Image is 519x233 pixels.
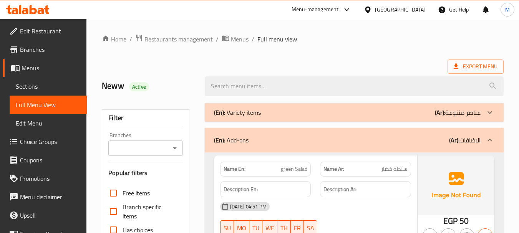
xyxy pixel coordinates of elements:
span: Edit Restaurant [20,26,81,36]
a: Home [102,35,126,44]
span: EGP [443,213,458,228]
p: الاضافات [449,136,481,145]
a: Menus [3,59,87,77]
a: Menu disclaimer [3,188,87,206]
span: Export Menu [454,62,497,71]
a: Choice Groups [3,132,87,151]
span: Promotions [20,174,81,183]
span: Coupons [20,155,81,165]
span: سلطه خضار [381,165,408,173]
a: Upsell [3,206,87,225]
span: Upsell [20,211,81,220]
strong: Name Ar: [323,165,344,173]
span: Edit Menu [16,119,81,128]
a: Menus [222,34,249,44]
p: عناصر متنوعة [435,108,481,117]
span: 50 [459,213,469,228]
nav: breadcrumb [102,34,504,44]
a: Branches [3,40,87,59]
a: Promotions [3,169,87,188]
span: Restaurants management [144,35,213,44]
b: (Ar): [449,134,459,146]
b: (En): [214,107,225,118]
p: Variety items [214,108,261,117]
span: Full menu view [257,35,297,44]
span: Sections [16,82,81,91]
span: Menus [231,35,249,44]
a: Full Menu View [10,96,87,114]
span: Active [129,83,149,91]
div: [GEOGRAPHIC_DATA] [375,5,426,14]
span: [DATE] 04:51 PM [227,203,270,210]
li: / [216,35,219,44]
div: (En): Variety items(Ar):عناصر متنوعة [205,103,504,122]
strong: Description En: [224,185,258,194]
b: (En): [214,134,225,146]
li: / [129,35,132,44]
span: Branches [20,45,81,54]
div: (En): Add-ons(Ar):الاضافات [205,128,504,152]
b: (Ar): [435,107,445,118]
span: M [505,5,510,14]
a: Coupons [3,151,87,169]
a: Restaurants management [135,34,213,44]
h2: Neww [102,80,195,92]
span: Full Menu View [16,100,81,109]
span: Export Menu [448,59,504,74]
span: Choice Groups [20,137,81,146]
div: Active [129,82,149,91]
strong: Name En: [224,165,245,173]
li: / [252,35,254,44]
span: Menu disclaimer [20,192,81,202]
a: Sections [10,77,87,96]
img: Ae5nvW7+0k+MAAAAAElFTkSuQmCC [418,155,494,215]
a: Edit Menu [10,114,87,132]
span: Menus [22,63,81,73]
input: search [205,76,504,96]
p: Add-ons [214,136,249,145]
strong: Description Ar: [323,185,357,194]
span: green Salad [281,165,307,173]
h3: Popular filters [108,169,182,177]
div: Menu-management [292,5,339,14]
div: Filter [108,110,182,126]
span: Branch specific items [123,202,176,221]
span: Free items [123,188,150,198]
a: Edit Restaurant [3,22,87,40]
button: Open [169,143,180,154]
